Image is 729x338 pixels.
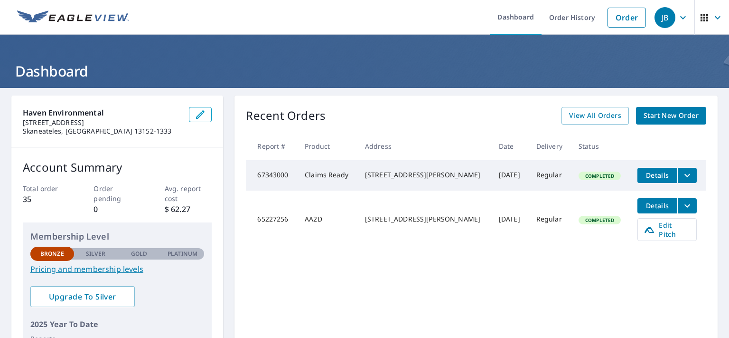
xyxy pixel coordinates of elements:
[246,191,297,249] td: 65227256
[23,193,70,205] p: 35
[677,198,697,213] button: filesDropdownBtn-65227256
[365,170,484,180] div: [STREET_ADDRESS][PERSON_NAME]
[93,183,141,203] p: Order pending
[529,160,571,191] td: Regular
[637,198,677,213] button: detailsBtn-65227256
[131,250,147,258] p: Gold
[23,107,181,118] p: Haven Environmental
[643,201,672,210] span: Details
[168,250,197,258] p: Platinum
[644,221,691,239] span: Edit Pitch
[297,132,357,160] th: Product
[246,107,326,125] p: Recent Orders
[491,160,529,191] td: [DATE]
[637,218,697,241] a: Edit Pitch
[30,319,204,330] p: 2025 Year To Date
[30,263,204,275] a: Pricing and membership levels
[246,132,297,160] th: Report #
[491,132,529,160] th: Date
[297,191,357,249] td: AA2D
[30,286,135,307] a: Upgrade To Silver
[23,127,181,135] p: Skaneateles, [GEOGRAPHIC_DATA] 13152-1333
[571,132,630,160] th: Status
[529,191,571,249] td: Regular
[93,203,141,215] p: 0
[23,159,212,176] p: Account Summary
[677,168,697,183] button: filesDropdownBtn-67343000
[357,132,491,160] th: Address
[636,107,706,125] a: Start New Order
[23,118,181,127] p: [STREET_ADDRESS]
[17,10,129,25] img: EV Logo
[38,291,127,302] span: Upgrade To Silver
[23,183,70,193] p: Total order
[607,8,646,28] a: Order
[569,110,621,122] span: View All Orders
[365,214,484,224] div: [STREET_ADDRESS][PERSON_NAME]
[561,107,629,125] a: View All Orders
[654,7,675,28] div: JB
[11,61,718,81] h1: Dashboard
[643,171,672,180] span: Details
[579,217,620,223] span: Completed
[637,168,677,183] button: detailsBtn-67343000
[491,191,529,249] td: [DATE]
[86,250,106,258] p: Silver
[165,183,212,203] p: Avg. report cost
[40,250,64,258] p: Bronze
[644,110,699,122] span: Start New Order
[246,160,297,191] td: 67343000
[529,132,571,160] th: Delivery
[30,230,204,243] p: Membership Level
[297,160,357,191] td: Claims Ready
[579,173,620,179] span: Completed
[165,203,212,215] p: $ 62.27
